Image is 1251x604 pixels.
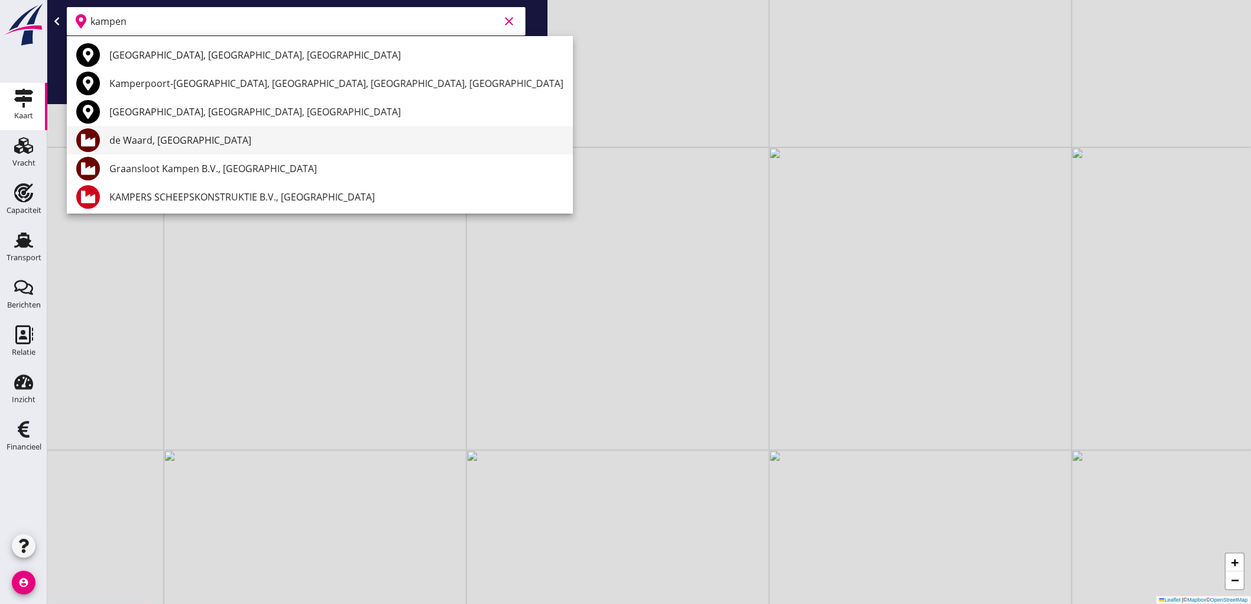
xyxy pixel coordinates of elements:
a: Zoom out [1226,571,1244,589]
div: Kamperpoort-[GEOGRAPHIC_DATA], [GEOGRAPHIC_DATA], [GEOGRAPHIC_DATA], [GEOGRAPHIC_DATA] [109,76,563,91]
div: Capaciteit [7,206,41,214]
div: [GEOGRAPHIC_DATA], [GEOGRAPHIC_DATA], [GEOGRAPHIC_DATA] [109,48,563,62]
a: Zoom in [1226,554,1244,571]
div: [GEOGRAPHIC_DATA], [GEOGRAPHIC_DATA], [GEOGRAPHIC_DATA] [109,105,563,119]
div: Vracht [12,159,35,167]
span: + [1231,555,1239,570]
div: de Waard, [GEOGRAPHIC_DATA] [109,133,563,147]
div: Relatie [12,348,35,356]
input: Vertrekpunt [90,12,500,31]
span: − [1231,573,1239,587]
i: clear [502,14,516,28]
a: Leaflet [1159,597,1181,603]
div: Graansloot Kampen B.V., [GEOGRAPHIC_DATA] [109,162,563,176]
img: logo-small.a267ee39.svg [2,3,45,47]
div: Inzicht [12,396,35,403]
div: Kaart [14,112,33,119]
div: KAMPERS SCHEEPSKONSTRUKTIE B.V., [GEOGRAPHIC_DATA] [109,190,563,204]
div: Berichten [7,301,41,309]
div: © © [1156,596,1251,604]
a: OpenStreetMap [1210,597,1248,603]
a: Mapbox [1188,597,1207,603]
i: account_circle [12,571,35,595]
div: Financieel [7,443,41,451]
span: | [1182,597,1184,603]
div: Transport [7,254,41,261]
